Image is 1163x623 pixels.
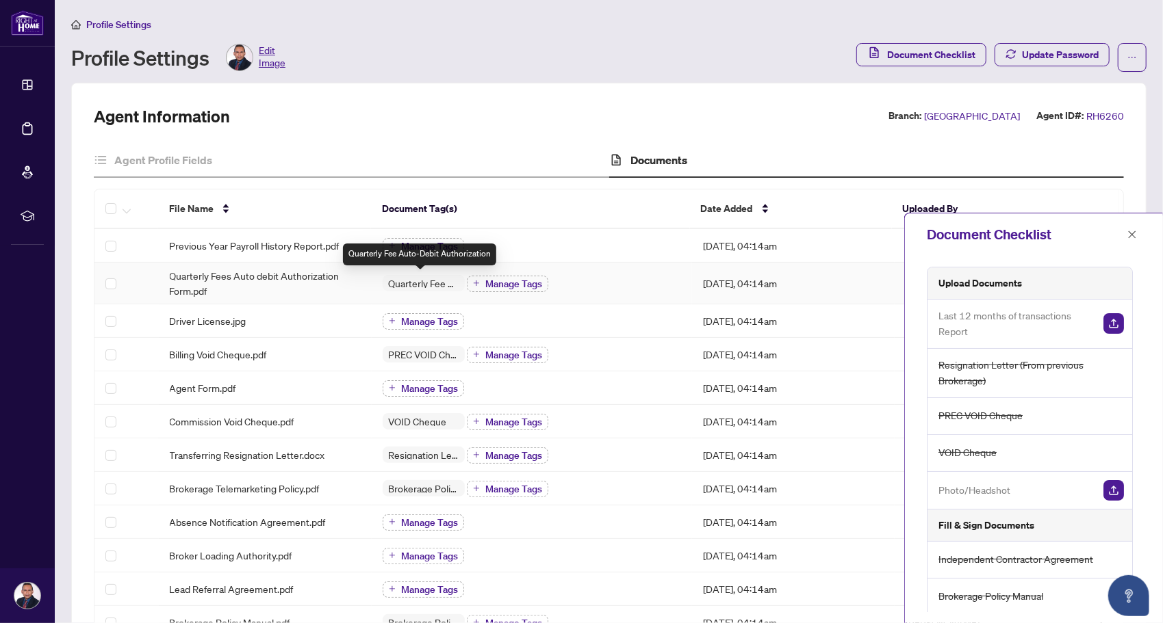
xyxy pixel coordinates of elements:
[383,349,465,359] span: PREC VOID Cheque
[1036,108,1084,124] label: Agent ID#:
[690,189,892,229] th: Date Added
[259,44,285,71] span: Edit Image
[158,189,371,229] th: File Name
[170,481,320,496] span: Brokerage Telemarketing Policy.pdf
[938,308,1092,340] span: Last 12 months of transactions Report
[889,108,921,124] label: Branch:
[467,447,548,464] button: Manage Tags
[383,483,465,493] span: Brokerage Policy Manual
[401,317,458,326] span: Manage Tags
[389,518,396,525] span: plus
[895,263,1055,304] td: [PERSON_NAME]
[1022,44,1099,66] span: Update Password
[692,304,895,338] td: [DATE], 04:14am
[383,548,464,564] button: Manage Tags
[692,539,895,572] td: [DATE], 04:14am
[473,485,480,492] span: plus
[170,268,361,298] span: Quarterly Fees Auto debit Authorization Form.pdf
[467,276,548,292] button: Manage Tags
[895,572,1055,606] td: [PERSON_NAME]
[383,278,465,288] span: Quarterly Fee Auto-Debit Authorization
[895,505,1055,539] td: [PERSON_NAME]
[856,43,986,66] button: Document Checklist
[71,44,285,71] div: Profile Settings
[1103,313,1124,334] img: Upload Document
[692,472,895,505] td: [DATE], 04:14am
[938,588,1043,604] span: Brokerage Policy Manual
[170,347,267,362] span: Billing Void Cheque.pdf
[1103,480,1124,501] img: Upload Document
[86,18,151,31] span: Profile Settings
[11,10,44,36] img: logo
[927,224,1123,245] div: Document Checklist
[383,416,452,426] span: VOID Cheque
[383,238,464,254] button: Manage Tags
[401,585,458,594] span: Manage Tags
[938,276,1022,291] h5: Upload Documents
[485,279,542,289] span: Manage Tags
[895,472,1055,505] td: [PERSON_NAME]
[485,417,542,427] span: Manage Tags
[401,384,458,393] span: Manage Tags
[94,105,230,127] h2: Agent Information
[170,414,294,429] span: Commission Void Cheque.pdf
[14,583,40,609] img: Profile Icon
[485,350,542,360] span: Manage Tags
[467,481,548,497] button: Manage Tags
[1127,230,1137,239] span: close
[692,405,895,438] td: [DATE], 04:14am
[383,380,464,397] button: Manage Tags
[692,263,895,304] td: [DATE], 04:14am
[473,280,480,287] span: plus
[1108,575,1149,616] button: Open asap
[485,451,542,460] span: Manage Tags
[343,243,496,265] div: Quarterly Fee Auto-Debit Authorization
[692,229,895,263] td: [DATE], 04:14am
[389,585,396,592] span: plus
[938,482,1010,498] span: Photo/Headshot
[467,414,548,430] button: Manage Tags
[938,408,1023,423] span: PREC VOID Cheque
[473,351,480,358] span: plus
[389,552,396,559] span: plus
[467,347,548,363] button: Manage Tags
[227,44,253,70] img: Profile Icon
[1086,108,1124,124] span: RH6260
[114,152,212,168] h4: Agent Profile Fields
[895,371,1055,405] td: [PERSON_NAME]
[938,357,1124,389] span: Resignation Letter (From previous Brokerage)
[383,450,465,460] span: Resignation Letter (From previous Brokerage)
[371,189,690,229] th: Document Tag(s)
[389,242,396,249] span: plus
[170,581,294,596] span: Lead Referral Agreement.pdf
[630,152,687,168] h4: Documents
[995,43,1110,66] button: Update Password
[1127,53,1137,62] span: ellipsis
[887,44,975,66] span: Document Checklist
[473,451,480,458] span: plus
[895,338,1055,371] td: [PERSON_NAME]
[170,380,236,395] span: Agent Form.pdf
[170,313,246,328] span: Driver License.jpg
[401,241,458,251] span: Manage Tags
[401,518,458,527] span: Manage Tags
[389,317,396,324] span: plus
[692,338,895,371] td: [DATE], 04:14am
[892,189,1051,229] th: Uploaded By
[692,505,895,539] td: [DATE], 04:14am
[473,418,480,425] span: plus
[692,438,895,472] td: [DATE], 04:14am
[383,581,464,598] button: Manage Tags
[938,551,1093,567] span: Independent Contractor Agreement
[169,201,214,216] span: File Name
[170,548,292,563] span: Broker Loading Authority.pdf
[389,384,396,391] span: plus
[383,514,464,531] button: Manage Tags
[383,313,464,330] button: Manage Tags
[401,551,458,561] span: Manage Tags
[170,447,325,462] span: Transferring Resignation Letter.docx
[895,539,1055,572] td: [PERSON_NAME]
[485,484,542,494] span: Manage Tags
